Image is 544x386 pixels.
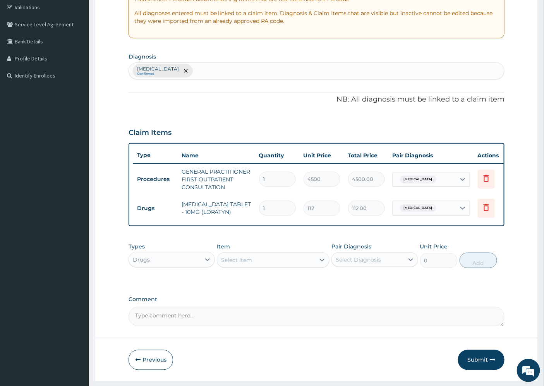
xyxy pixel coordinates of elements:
[178,196,255,220] td: [MEDICAL_DATA] TABLET - 10MG (LORATYN)
[474,148,513,163] th: Actions
[400,204,436,212] span: [MEDICAL_DATA]
[460,253,497,268] button: Add
[14,39,31,58] img: d_794563401_company_1708531726252_794563401
[133,148,178,162] th: Type
[129,129,172,137] h3: Claim Items
[420,243,448,250] label: Unit Price
[389,148,474,163] th: Pair Diagnosis
[182,67,189,74] span: remove selection option
[133,201,178,215] td: Drugs
[45,98,107,176] span: We're online!
[4,212,148,239] textarea: Type your message and hit 'Enter'
[129,53,156,60] label: Diagnosis
[129,243,145,250] label: Types
[300,148,344,163] th: Unit Price
[458,350,505,370] button: Submit
[129,296,505,303] label: Comment
[344,148,389,163] th: Total Price
[217,243,230,250] label: Item
[129,95,505,105] p: NB: All diagnosis must be linked to a claim item
[129,350,173,370] button: Previous
[221,256,252,264] div: Select Item
[127,4,146,22] div: Minimize live chat window
[400,176,436,183] span: [MEDICAL_DATA]
[133,256,150,264] div: Drugs
[255,148,300,163] th: Quantity
[137,72,179,76] small: Confirmed
[134,9,499,25] p: All diagnoses entered must be linked to a claim item. Diagnosis & Claim Items that are visible bu...
[178,148,255,163] th: Name
[178,164,255,195] td: GENERAL PRACTITIONER FIRST OUTPATIENT CONSULTATION
[331,243,371,250] label: Pair Diagnosis
[133,172,178,186] td: Procedures
[137,66,179,72] p: [MEDICAL_DATA]
[336,256,381,264] div: Select Diagnosis
[40,43,130,53] div: Chat with us now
